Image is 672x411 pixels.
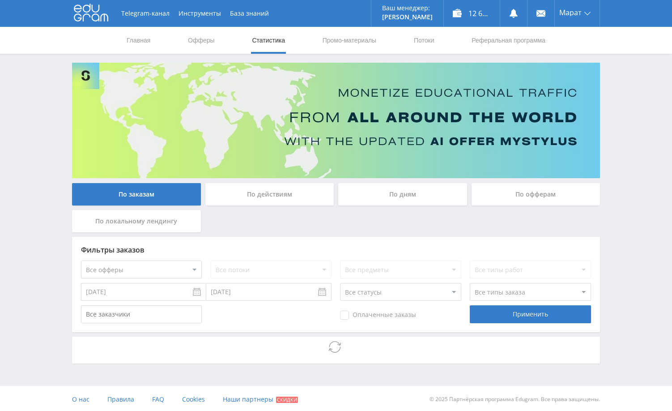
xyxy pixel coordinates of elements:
a: Потоки [413,27,435,54]
span: Скидки [276,397,298,403]
img: Banner [72,63,600,178]
div: По локальному лендингу [72,210,201,232]
a: Реферальная программа [471,27,546,54]
span: О нас [72,395,89,403]
span: Наши партнеры [223,395,273,403]
span: Cookies [182,395,205,403]
div: По дням [338,183,467,205]
p: [PERSON_NAME] [382,13,433,21]
a: Промо-материалы [322,27,377,54]
div: По заказам [72,183,201,205]
span: Правила [107,395,134,403]
a: Главная [126,27,151,54]
div: По действиям [205,183,334,205]
p: Ваш менеджер: [382,4,433,12]
a: Статистика [251,27,286,54]
span: FAQ [152,395,164,403]
input: Все заказчики [81,305,202,323]
div: По офферам [472,183,600,205]
div: Применить [470,305,591,323]
a: Офферы [187,27,216,54]
span: Оплаченные заказы [340,311,416,320]
div: Фильтры заказов [81,246,591,254]
span: Марат [559,9,582,16]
